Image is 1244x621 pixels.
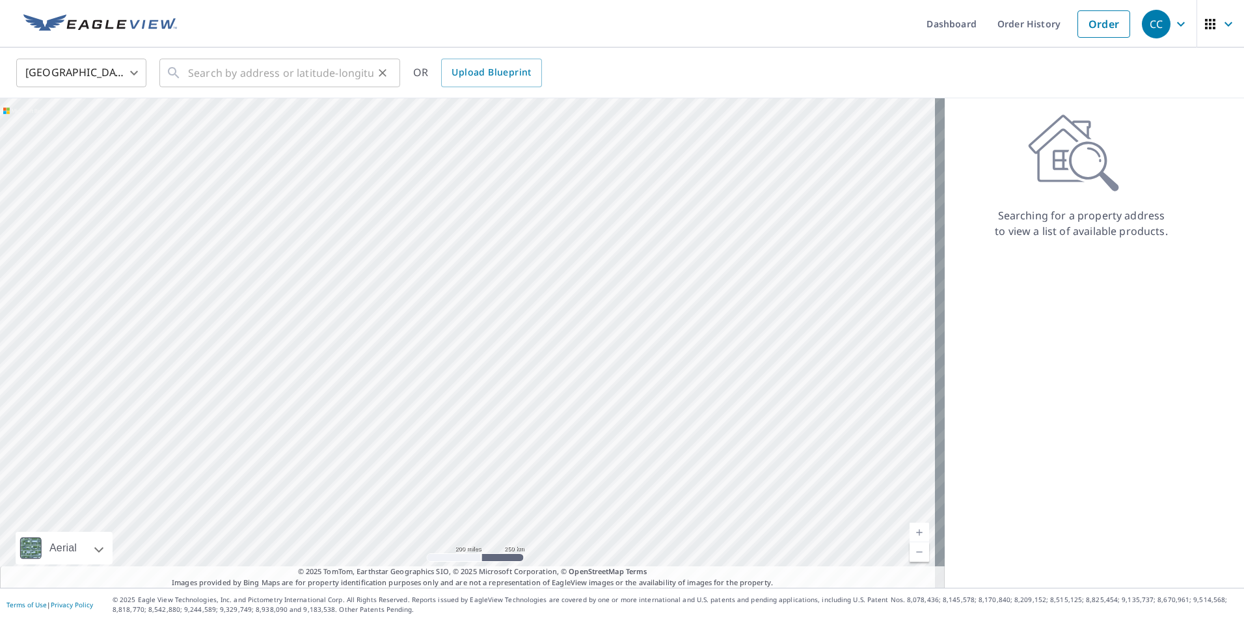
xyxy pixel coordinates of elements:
a: Current Level 5, Zoom In [910,523,929,542]
input: Search by address or latitude-longitude [188,55,373,91]
a: OpenStreetMap [569,566,623,576]
a: Order [1077,10,1130,38]
div: OR [413,59,542,87]
div: Aerial [46,532,81,564]
a: Upload Blueprint [441,59,541,87]
button: Clear [373,64,392,82]
span: Upload Blueprint [452,64,531,81]
a: Terms of Use [7,600,47,609]
p: © 2025 Eagle View Technologies, Inc. and Pictometry International Corp. All Rights Reserved. Repo... [113,595,1237,614]
div: [GEOGRAPHIC_DATA] [16,55,146,91]
div: Aerial [16,532,113,564]
a: Privacy Policy [51,600,93,609]
a: Current Level 5, Zoom Out [910,542,929,562]
div: CC [1142,10,1170,38]
a: Terms [626,566,647,576]
img: EV Logo [23,14,177,34]
span: © 2025 TomTom, Earthstar Geographics SIO, © 2025 Microsoft Corporation, © [298,566,647,577]
p: Searching for a property address to view a list of available products. [994,208,1169,239]
p: | [7,601,93,609]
